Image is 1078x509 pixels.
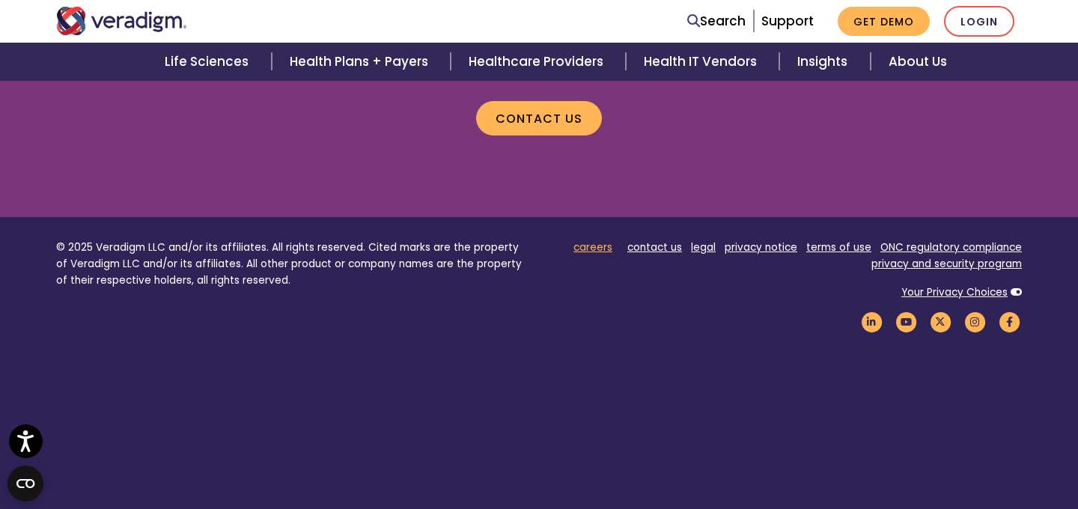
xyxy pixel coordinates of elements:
button: Open CMP widget [7,466,43,502]
a: legal [691,240,716,254]
a: Get Demo [838,7,930,36]
a: Insights [779,43,870,81]
a: Login [944,6,1014,37]
iframe: Drift Chat Widget [1003,434,1060,491]
a: Veradigm Facebook Link [996,315,1022,329]
a: Contact us [476,101,602,135]
a: privacy and security program [871,257,1022,271]
a: Healthcare Providers [451,43,626,81]
a: Veradigm Twitter Link [928,315,953,329]
a: Your Privacy Choices [901,285,1008,299]
img: Veradigm logo [56,7,187,35]
a: terms of use [806,240,871,254]
a: contact us [627,240,682,254]
p: © 2025 Veradigm LLC and/or its affiliates. All rights reserved. Cited marks are the property of V... [56,240,528,288]
a: Health IT Vendors [626,43,779,81]
a: ONC regulatory compliance [880,240,1022,254]
a: Veradigm Instagram Link [962,315,987,329]
a: Veradigm LinkedIn Link [859,315,884,329]
a: Life Sciences [147,43,271,81]
a: privacy notice [725,240,797,254]
a: Search [687,11,746,31]
a: Support [761,12,814,30]
a: About Us [871,43,965,81]
a: Health Plans + Payers [272,43,451,81]
a: Veradigm YouTube Link [893,315,919,329]
a: careers [573,240,612,254]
